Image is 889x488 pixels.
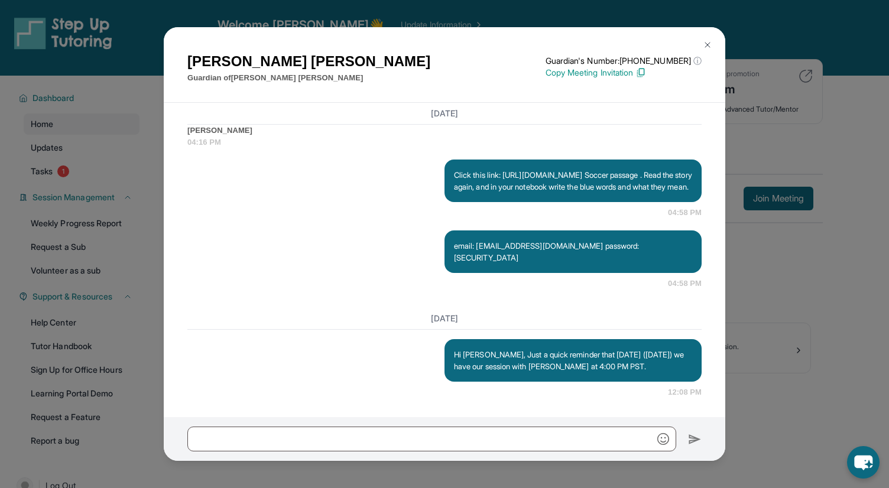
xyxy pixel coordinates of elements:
p: Guardian's Number: [PHONE_NUMBER] [546,55,702,67]
span: 04:58 PM [668,207,702,219]
span: ⓘ [693,55,702,67]
p: Copy Meeting Invitation [546,67,702,79]
p: Hi [PERSON_NAME], Just a quick reminder that [DATE] ([DATE]) we have our session with [PERSON_NAM... [454,349,692,372]
p: Guardian of [PERSON_NAME] [PERSON_NAME] [187,72,430,84]
p: Click this link: [URL][DOMAIN_NAME] Soccer passage . Read the story again, and in your notebook w... [454,169,692,193]
h3: [DATE] [187,313,702,324]
span: 12:08 PM [668,386,702,398]
button: chat-button [847,446,880,479]
h1: [PERSON_NAME] [PERSON_NAME] [187,51,430,72]
h3: [DATE] [187,108,702,119]
img: Copy Icon [635,67,646,78]
span: [PERSON_NAME] [187,125,702,136]
span: 04:58 PM [668,278,702,289]
img: Send icon [688,432,702,447]
img: Close Icon [703,40,712,50]
img: Emoji [657,433,669,445]
span: 04:16 PM [187,136,702,148]
p: email: [EMAIL_ADDRESS][DOMAIN_NAME] password: [SECURITY_DATA] [454,240,692,263]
